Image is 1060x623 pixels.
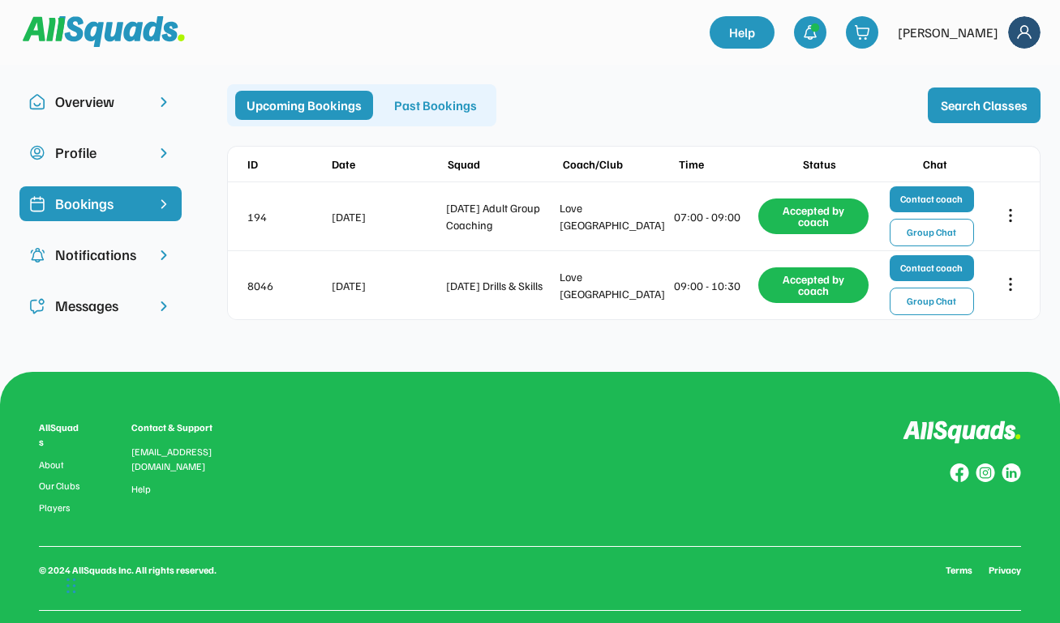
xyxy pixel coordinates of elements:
div: [EMAIL_ADDRESS][DOMAIN_NAME] [131,445,232,474]
a: Privacy [989,563,1021,578]
a: Players [39,502,83,514]
div: Bookings [55,193,146,215]
div: Messages [55,295,146,317]
a: About [39,459,83,471]
img: Icon%20copy%2010.svg [29,94,45,110]
img: Group%20copy%207.svg [976,463,995,483]
img: Squad%20Logo.svg [23,16,185,47]
img: Group%20copy%208.svg [950,463,969,483]
div: [DATE] Adult Group Coaching [446,199,557,233]
div: Upcoming Bookings [235,91,373,120]
div: Love [GEOGRAPHIC_DATA] [560,199,671,233]
div: Chat [878,156,991,173]
div: © 2024 AllSquads Inc. All rights reserved. [39,563,217,578]
a: Terms [946,563,972,578]
div: Accepted by coach [758,267,869,303]
div: Profile [55,142,146,164]
button: Contact coach [890,255,974,281]
div: 09:00 - 10:30 [674,277,755,294]
div: AllSquads [39,420,83,450]
button: Group Chat [890,288,974,315]
div: [PERSON_NAME] [898,23,998,42]
div: 194 [247,208,328,225]
img: Group%20copy%206.svg [1002,463,1021,483]
button: Contact coach [890,186,974,212]
div: Time [679,156,760,173]
img: chevron-right.svg [156,94,172,110]
div: Accepted by coach [758,198,869,234]
div: Date [332,156,444,173]
div: 07:00 - 09:00 [674,208,755,225]
div: Love [GEOGRAPHIC_DATA] [560,268,671,302]
img: chevron-right.svg [156,247,172,263]
img: chevron-right.svg [156,145,172,161]
div: Notifications [55,244,146,266]
img: Logo%20inverted.svg [903,420,1021,444]
button: Group Chat [890,219,974,246]
div: Past Bookings [383,91,488,120]
img: chevron-right%20copy%203.svg [156,196,172,212]
img: Icon%20copy%204.svg [29,247,45,263]
div: Status [763,156,876,173]
div: Overview [55,91,146,113]
a: Help [710,16,775,49]
img: Frame%2018.svg [1008,16,1041,49]
div: [DATE] [332,277,443,294]
div: 8046 [247,277,328,294]
a: Help [131,484,151,495]
img: Icon%20copy%205.svg [29,298,45,314]
div: ID [247,156,328,173]
img: shopping-cart-01%20%281%29.svg [854,24,870,41]
button: Search Classes [928,87,1041,123]
div: [DATE] Drills & Skills [446,277,557,294]
div: Contact & Support [131,420,232,435]
a: Our Clubs [39,480,83,492]
div: Coach/Club [563,156,676,173]
img: chevron-right.svg [156,298,172,314]
div: [DATE] [332,208,443,225]
img: Icon%20%2819%29.svg [29,196,45,212]
img: bell-03%20%281%29.svg [802,24,818,41]
div: Squad [448,156,560,173]
img: user-circle.svg [29,145,45,161]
